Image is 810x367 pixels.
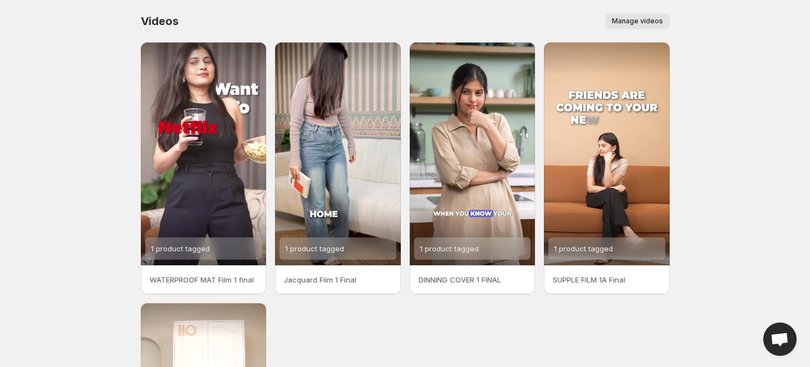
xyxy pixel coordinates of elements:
[419,274,527,285] p: DINNING COVER 1 FINAL
[141,14,179,28] span: Videos
[612,17,663,26] span: Manage videos
[605,13,670,29] button: Manage videos
[285,244,344,253] span: 1 product tagged
[553,274,661,285] p: SUPPLE FILM 1A Final
[554,244,613,253] span: 1 product tagged
[420,244,479,253] span: 1 product tagged
[763,323,797,356] a: Open chat
[284,274,392,285] p: Jacquard Film 1 Final
[150,274,258,285] p: WATERPROOF MAT Film 1 final
[151,244,210,253] span: 1 product tagged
